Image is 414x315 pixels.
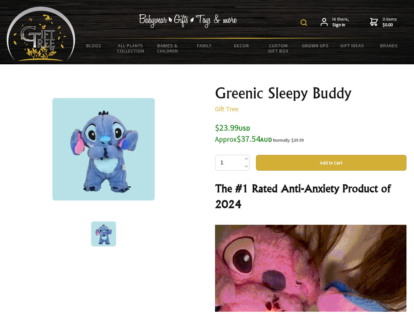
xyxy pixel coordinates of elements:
[260,136,272,143] span: AUD
[139,14,237,28] img: Babywear - Gifts - Toys & more
[273,137,304,143] small: Normally: $39.99
[260,39,297,58] a: Custom Gift Box
[239,125,250,132] span: USD
[332,16,349,28] span: Hi there,
[186,39,223,52] a: Family
[215,105,238,113] a: Gift Tree
[7,7,75,61] img: Babyware - Gifts - Toys and more...
[301,19,307,26] img: product search
[321,16,349,28] a: Hi there,Sign in
[215,182,390,211] strong: The #1 Rated Anti-Anxiety Product of 2024
[52,98,155,200] img: Greenic Sleepy Buddy
[371,39,408,52] a: Brands
[297,39,334,52] a: Grown Ups
[332,22,349,28] strong: Sign in
[149,39,186,58] a: Babies & Children
[75,39,112,52] a: BLOGS
[383,22,397,28] strong: $0.00
[91,221,116,246] img: Greenic Sleepy Buddy
[112,39,149,58] a: All Plants Collection
[215,122,272,144] span: $23.99 $37.54
[215,135,237,144] small: Approx
[256,155,406,171] button: Add to Cart
[334,39,371,52] a: Gift Ideas
[383,16,397,28] span: 0 items
[215,85,406,101] h1: Greenic Sleepy Buddy
[370,16,397,28] a: 0 items$0.00
[223,39,260,52] a: Decor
